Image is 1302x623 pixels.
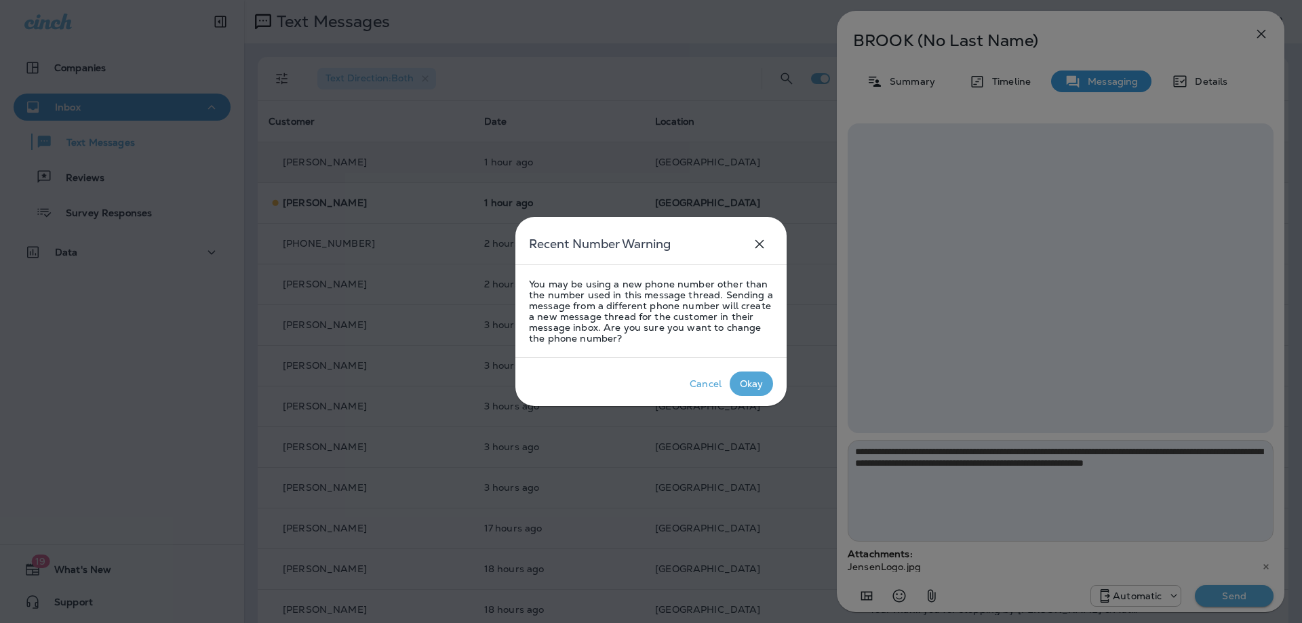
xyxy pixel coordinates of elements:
div: Okay [740,378,764,389]
h5: Recent Number Warning [529,233,671,255]
button: Okay [730,371,773,396]
button: close [746,230,773,258]
button: Cancel [682,371,730,396]
p: You may be using a new phone number other than the number used in this message thread. Sending a ... [529,279,773,344]
div: Cancel [690,378,722,389]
